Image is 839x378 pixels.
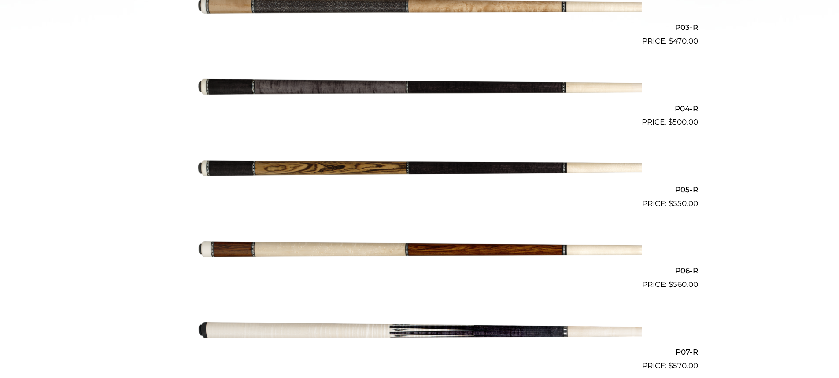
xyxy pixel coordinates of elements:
[669,199,673,208] span: $
[141,100,698,117] h2: P04-R
[669,280,698,289] bdi: 560.00
[141,344,698,360] h2: P07-R
[141,294,698,371] a: P07-R $570.00
[669,37,698,45] bdi: 470.00
[197,213,642,287] img: P06-R
[669,37,673,45] span: $
[141,19,698,36] h2: P03-R
[141,181,698,198] h2: P05-R
[141,213,698,290] a: P06-R $560.00
[669,361,673,370] span: $
[141,263,698,279] h2: P06-R
[669,361,698,370] bdi: 570.00
[669,280,673,289] span: $
[197,294,642,368] img: P07-R
[669,199,698,208] bdi: 550.00
[197,51,642,125] img: P04-R
[141,51,698,128] a: P04-R $500.00
[197,132,642,206] img: P05-R
[141,132,698,209] a: P05-R $550.00
[668,117,673,126] span: $
[668,117,698,126] bdi: 500.00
